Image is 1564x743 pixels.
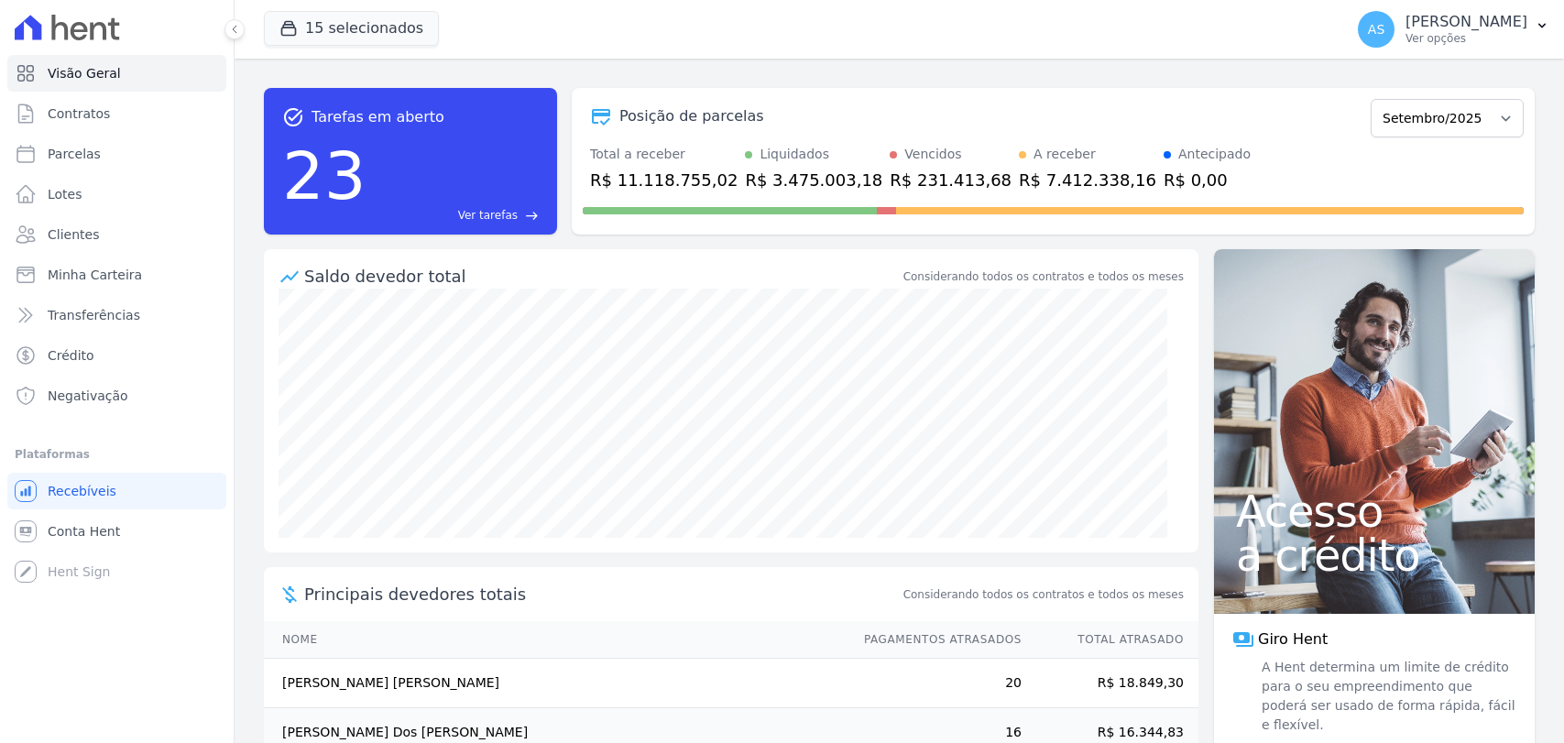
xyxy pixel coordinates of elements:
[1258,628,1328,650] span: Giro Hent
[847,621,1023,659] th: Pagamentos Atrasados
[1258,658,1516,735] span: A Hent determina um limite de crédito para o seu empreendimento que poderá ser usado de forma ráp...
[7,176,226,213] a: Lotes
[7,377,226,414] a: Negativação
[7,136,226,172] a: Parcelas
[312,106,444,128] span: Tarefas em aberto
[904,145,961,164] div: Vencidos
[1164,168,1251,192] div: R$ 0,00
[1019,168,1156,192] div: R$ 7.412.338,16
[264,11,439,46] button: 15 selecionados
[1034,145,1096,164] div: A receber
[7,513,226,550] a: Conta Hent
[1236,533,1513,577] span: a crédito
[304,582,900,606] span: Principais devedores totais
[282,106,304,128] span: task_alt
[1343,4,1564,55] button: AS [PERSON_NAME] Ver opções
[590,145,738,164] div: Total a receber
[1023,659,1198,708] td: R$ 18.849,30
[1368,23,1384,36] span: AS
[48,482,116,500] span: Recebíveis
[7,337,226,374] a: Crédito
[7,473,226,509] a: Recebíveis
[458,207,518,224] span: Ver tarefas
[264,621,847,659] th: Nome
[1405,31,1527,46] p: Ver opções
[525,209,539,223] span: east
[7,257,226,293] a: Minha Carteira
[48,387,128,405] span: Negativação
[48,225,99,244] span: Clientes
[48,522,120,541] span: Conta Hent
[48,104,110,123] span: Contratos
[304,264,900,289] div: Saldo devedor total
[7,297,226,333] a: Transferências
[48,266,142,284] span: Minha Carteira
[7,216,226,253] a: Clientes
[1405,13,1527,31] p: [PERSON_NAME]
[48,346,94,365] span: Crédito
[903,586,1184,603] span: Considerando todos os contratos e todos os meses
[1178,145,1251,164] div: Antecipado
[890,168,1012,192] div: R$ 231.413,68
[619,105,764,127] div: Posição de parcelas
[7,95,226,132] a: Contratos
[760,145,829,164] div: Liquidados
[282,128,366,224] div: 23
[903,268,1184,285] div: Considerando todos os contratos e todos os meses
[1023,621,1198,659] th: Total Atrasado
[15,443,219,465] div: Plataformas
[264,659,847,708] td: [PERSON_NAME] [PERSON_NAME]
[745,168,882,192] div: R$ 3.475.003,18
[48,145,101,163] span: Parcelas
[48,306,140,324] span: Transferências
[48,185,82,203] span: Lotes
[1236,489,1513,533] span: Acesso
[590,168,738,192] div: R$ 11.118.755,02
[7,55,226,92] a: Visão Geral
[847,659,1023,708] td: 20
[374,207,539,224] a: Ver tarefas east
[48,64,121,82] span: Visão Geral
